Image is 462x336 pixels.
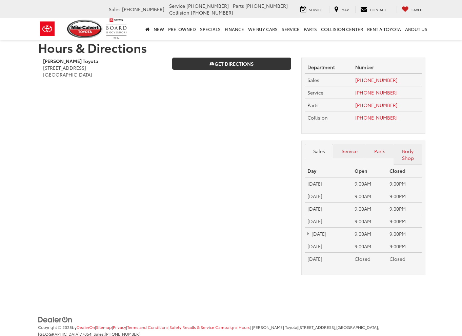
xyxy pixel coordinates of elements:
td: 9:00PM [387,215,422,228]
span: [PHONE_NUMBER] [122,6,164,13]
span: | [238,324,250,330]
a: Safety Recalls & Service Campaigns, Opens in a new tab [169,324,238,330]
img: Toyota [35,18,60,40]
span: Map [341,7,349,12]
td: 9:00PM [387,177,422,190]
td: 9:00AM [352,228,387,240]
span: [PHONE_NUMBER] [245,2,288,9]
span: by [72,324,95,330]
td: 9:00AM [352,215,387,228]
span: Service [307,89,323,96]
td: 9:00PM [387,203,422,215]
span: [PHONE_NUMBER] [186,2,229,9]
td: 9:00AM [352,190,387,203]
td: 9:00PM [387,228,422,240]
span: Parts [307,102,319,108]
span: | [PERSON_NAME] Toyota [250,324,297,330]
td: [DATE] [305,228,352,240]
h1: Hours & Directions [38,41,424,54]
th: Number [353,61,422,73]
td: [DATE] [305,215,352,228]
a: Pre-Owned [166,18,198,40]
span: Copyright © 2025 [38,324,72,330]
a: Contact [355,6,391,13]
a: Home [143,18,152,40]
a: Get Directions on Google Maps [172,58,291,70]
span: Sales [109,6,121,13]
strong: Closed [389,167,405,174]
img: DealerOn [38,316,73,323]
a: About Us [403,18,429,40]
a: [PHONE_NUMBER] [355,89,398,96]
td: Closed [387,253,422,265]
span: [STREET_ADDRESS] [43,64,86,71]
td: [DATE] [305,190,352,203]
span: [PHONE_NUMBER] [191,9,233,16]
strong: Open [355,167,367,174]
a: [PHONE_NUMBER] [355,114,398,121]
span: | [168,324,238,330]
a: Rent a Toyota [365,18,403,40]
a: Sales [305,144,333,158]
a: My Saved Vehicles [397,6,428,13]
td: Closed [352,253,387,265]
td: 9:00AM [352,240,387,253]
span: Service [309,7,323,12]
span: Contact [370,7,386,12]
a: Terms and Conditions [127,324,168,330]
a: DealerOn [38,315,73,322]
td: [DATE] [305,253,352,265]
a: Parts [366,144,394,158]
span: Parts [233,2,244,9]
span: Collision [169,9,189,16]
span: Saved [411,7,423,12]
a: Service [280,18,302,40]
a: Finance [223,18,246,40]
b: [PERSON_NAME] Toyota [43,58,98,64]
span: [GEOGRAPHIC_DATA] [43,71,92,78]
a: WE BUY CARS [246,18,280,40]
span: | [95,324,112,330]
td: 9:00PM [387,190,422,203]
td: [DATE] [305,240,352,253]
a: New [152,18,166,40]
span: [STREET_ADDRESS], [298,324,336,330]
span: | [112,324,126,330]
span: | [126,324,168,330]
strong: Day [307,167,316,174]
span: Collision [307,114,328,121]
iframe: Google Map [43,90,292,266]
a: Collision Center [319,18,365,40]
a: [PHONE_NUMBER] [355,77,398,83]
a: Sitemap [96,324,112,330]
th: Department [305,61,353,73]
td: 9:00AM [352,203,387,215]
a: Parts [302,18,319,40]
td: 9:00PM [387,240,422,253]
span: Sales [307,77,319,83]
a: [PHONE_NUMBER] [355,102,398,108]
a: Service [295,6,328,13]
a: Hours [239,324,250,330]
td: [DATE] [305,177,352,190]
span: Service [169,2,185,9]
a: Specials [198,18,223,40]
span: [GEOGRAPHIC_DATA], [336,324,379,330]
a: Privacy [113,324,126,330]
td: [DATE] [305,203,352,215]
img: Mike Calvert Toyota [67,20,103,38]
a: Service [333,144,366,158]
td: 9:00AM [352,177,387,190]
a: DealerOn Home Page [77,324,95,330]
a: Map [329,6,354,13]
a: Body Shop [394,144,422,165]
